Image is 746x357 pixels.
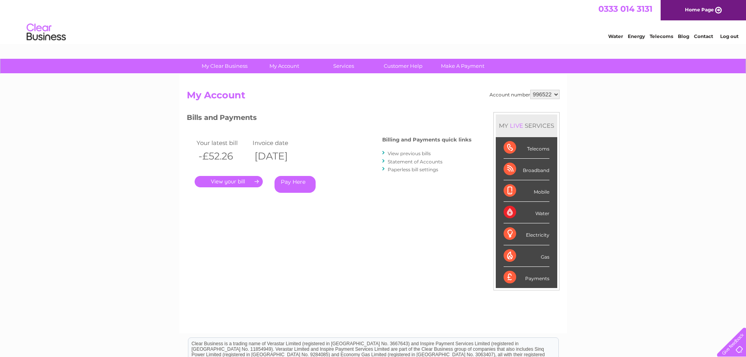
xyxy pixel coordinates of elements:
[195,176,263,187] a: .
[430,59,495,73] a: Make A Payment
[187,112,471,126] h3: Bills and Payments
[490,90,560,99] div: Account number
[504,137,549,159] div: Telecoms
[504,180,549,202] div: Mobile
[388,159,443,165] a: Statement of Accounts
[311,59,376,73] a: Services
[650,33,673,39] a: Telecoms
[251,138,307,148] td: Invoice date
[504,159,549,180] div: Broadband
[188,4,558,38] div: Clear Business is a trading name of Verastar Limited (registered in [GEOGRAPHIC_DATA] No. 3667643...
[388,167,438,172] a: Paperless bill settings
[504,202,549,223] div: Water
[252,59,316,73] a: My Account
[504,223,549,245] div: Electricity
[678,33,689,39] a: Blog
[608,33,623,39] a: Water
[382,137,471,143] h4: Billing and Payments quick links
[192,59,257,73] a: My Clear Business
[496,114,557,137] div: MY SERVICES
[628,33,645,39] a: Energy
[388,150,431,156] a: View previous bills
[598,4,652,14] a: 0333 014 3131
[504,267,549,288] div: Payments
[275,176,316,193] a: Pay Here
[187,90,560,105] h2: My Account
[504,245,549,267] div: Gas
[371,59,435,73] a: Customer Help
[26,20,66,44] img: logo.png
[195,138,251,148] td: Your latest bill
[508,122,525,129] div: LIVE
[195,148,251,164] th: -£52.26
[251,148,307,164] th: [DATE]
[694,33,713,39] a: Contact
[720,33,739,39] a: Log out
